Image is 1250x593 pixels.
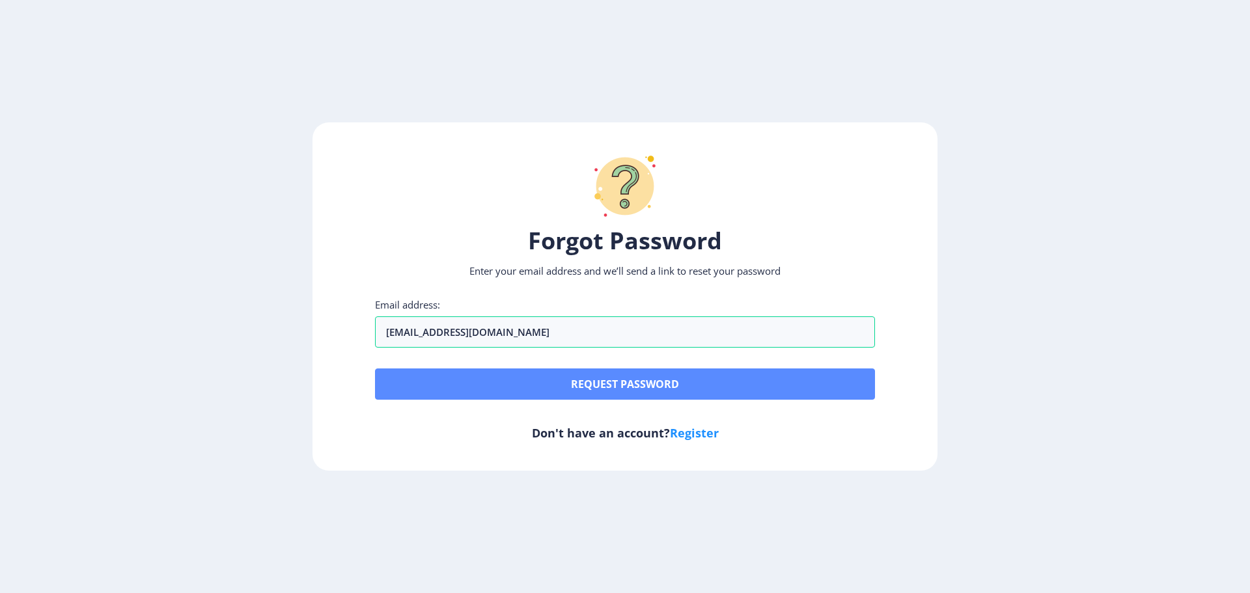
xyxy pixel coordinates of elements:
[375,264,875,277] p: Enter your email address and we’ll send a link to reset your password
[670,425,719,441] a: Register
[375,316,875,348] input: Email address
[375,368,875,400] button: Request password
[375,298,440,311] label: Email address:
[375,425,875,441] h6: Don't have an account?
[375,225,875,256] h1: Forgot Password
[586,147,664,225] img: question-mark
